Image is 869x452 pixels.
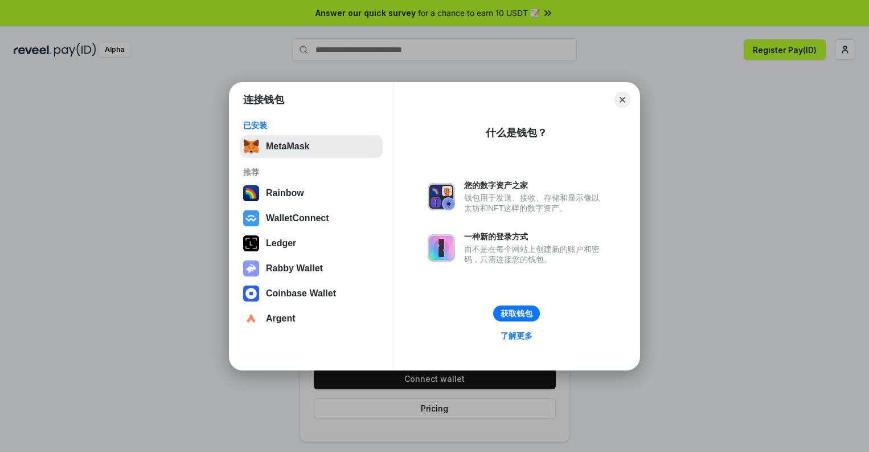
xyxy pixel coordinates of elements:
div: 钱包用于发送、接收、存储和显示像以太坊和NFT这样的数字资产。 [464,193,605,213]
div: MetaMask [266,141,309,152]
div: 您的数字资产之家 [464,180,605,190]
div: Argent [266,313,296,324]
div: Ledger [266,238,296,249]
button: 获取钱包 [493,306,540,321]
div: Rainbow [266,188,304,198]
div: 而不是在每个网站上创建新的账户和密码，只需连接您的钱包。 [464,244,605,264]
img: svg+xml,%3Csvg%20width%3D%2228%22%20height%3D%2228%22%20viewBox%3D%220%200%2028%2028%22%20fill%3D... [243,286,259,302]
div: 什么是钱包？ [486,126,547,140]
h1: 连接钱包 [243,93,284,107]
div: 一种新的登录方式 [464,231,605,242]
img: svg+xml,%3Csvg%20xmlns%3D%22http%3A%2F%2Fwww.w3.org%2F2000%2Fsvg%22%20width%3D%2228%22%20height%3... [243,235,259,251]
div: 了解更多 [501,331,532,341]
button: Close [614,92,630,108]
img: svg+xml,%3Csvg%20xmlns%3D%22http%3A%2F%2Fwww.w3.org%2F2000%2Fsvg%22%20fill%3D%22none%22%20viewBox... [428,234,455,262]
button: MetaMask [240,135,383,158]
button: Coinbase Wallet [240,282,383,305]
button: Rainbow [240,182,383,205]
a: 了解更多 [494,328,539,343]
button: Argent [240,307,383,330]
img: svg+xml,%3Csvg%20xmlns%3D%22http%3A%2F%2Fwww.w3.org%2F2000%2Fsvg%22%20fill%3D%22none%22%20viewBox... [428,183,455,210]
div: Coinbase Wallet [266,288,336,299]
img: svg+xml,%3Csvg%20fill%3D%22none%22%20height%3D%2233%22%20viewBox%3D%220%200%2035%2033%22%20width%... [243,139,259,154]
div: 获取钱包 [501,308,532,319]
img: svg+xml,%3Csvg%20width%3D%2228%22%20height%3D%2228%22%20viewBox%3D%220%200%2028%2028%22%20fill%3D... [243,210,259,226]
img: svg+xml,%3Csvg%20xmlns%3D%22http%3A%2F%2Fwww.w3.org%2F2000%2Fsvg%22%20fill%3D%22none%22%20viewBox... [243,260,259,276]
img: svg+xml,%3Csvg%20width%3D%22120%22%20height%3D%22120%22%20viewBox%3D%220%200%20120%20120%22%20fil... [243,185,259,201]
div: 已安装 [243,120,379,131]
div: WalletConnect [266,213,329,223]
div: Rabby Wallet [266,263,323,274]
button: WalletConnect [240,207,383,230]
button: Ledger [240,232,383,255]
button: Rabby Wallet [240,257,383,280]
div: 推荐 [243,167,379,177]
img: svg+xml,%3Csvg%20width%3D%2228%22%20height%3D%2228%22%20viewBox%3D%220%200%2028%2028%22%20fill%3D... [243,311,259,327]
